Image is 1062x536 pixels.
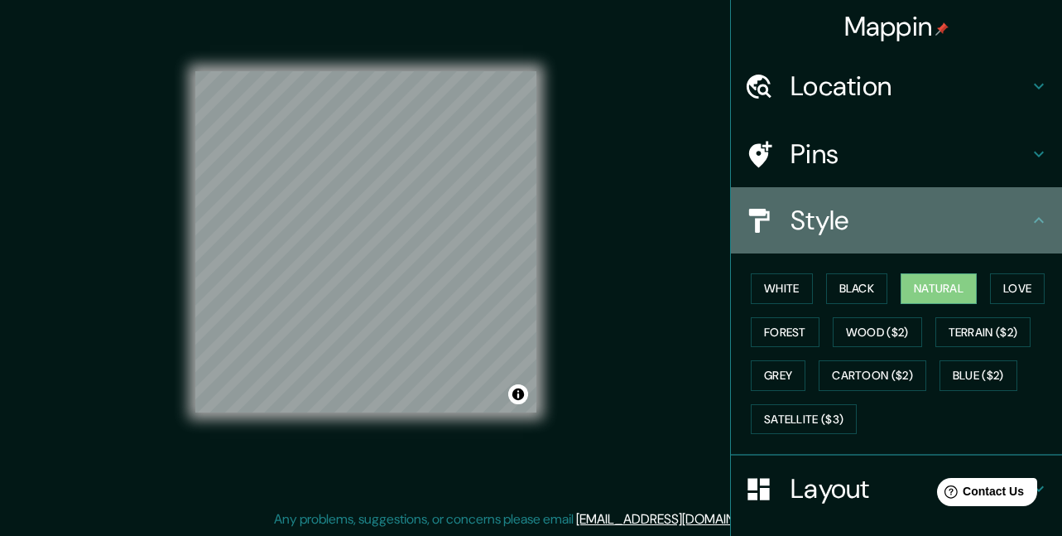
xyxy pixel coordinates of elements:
[790,70,1029,103] h4: Location
[751,360,805,391] button: Grey
[826,273,888,304] button: Black
[751,273,813,304] button: White
[790,204,1029,237] h4: Style
[790,472,1029,505] h4: Layout
[915,471,1044,518] iframe: Help widget launcher
[844,10,949,43] h4: Mappin
[901,273,977,304] button: Natural
[935,317,1031,348] button: Terrain ($2)
[751,317,819,348] button: Forest
[935,22,949,36] img: pin-icon.png
[790,138,1029,171] h4: Pins
[819,360,926,391] button: Cartoon ($2)
[274,509,783,529] p: Any problems, suggestions, or concerns please email .
[731,456,1062,522] div: Layout
[508,384,528,404] button: Toggle attribution
[939,360,1017,391] button: Blue ($2)
[731,187,1062,254] div: Style
[751,404,857,435] button: Satellite ($3)
[833,317,922,348] button: Wood ($2)
[576,510,781,528] a: [EMAIL_ADDRESS][DOMAIN_NAME]
[195,71,536,413] canvas: Map
[731,121,1062,187] div: Pins
[731,53,1062,119] div: Location
[990,273,1045,304] button: Love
